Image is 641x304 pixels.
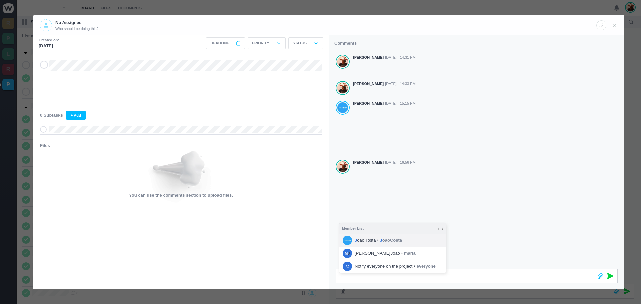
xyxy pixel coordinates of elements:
[380,237,402,244] span: oaoCosta
[210,40,229,46] span: Deadline
[417,263,436,270] span: everyone
[355,250,400,257] span: [PERSON_NAME] oão
[404,250,416,257] span: maria
[55,26,99,32] span: Who should be doing this?
[39,43,59,49] p: [DATE]
[438,226,443,231] small: ↑ ↓
[414,263,415,269] i: •
[252,40,269,46] p: Priority
[343,236,352,245] img: a80dcdb448ef7251c8e3b570e89cda4ef034be1b.jpg
[343,262,352,271] span: @
[348,251,350,256] strong: J
[343,249,352,258] span: M
[401,250,403,256] i: •
[405,264,407,269] strong: j
[334,40,357,47] p: Comments
[355,238,357,243] strong: J
[39,37,59,43] small: Created on:
[355,263,412,270] span: Notify everyone on the pro ect
[377,237,378,243] i: •
[380,238,382,243] strong: J
[339,223,446,234] div: Member List
[355,237,376,244] span: oão Tosta
[293,40,307,46] p: Status
[55,19,99,26] p: No Assignee
[390,251,393,256] strong: J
